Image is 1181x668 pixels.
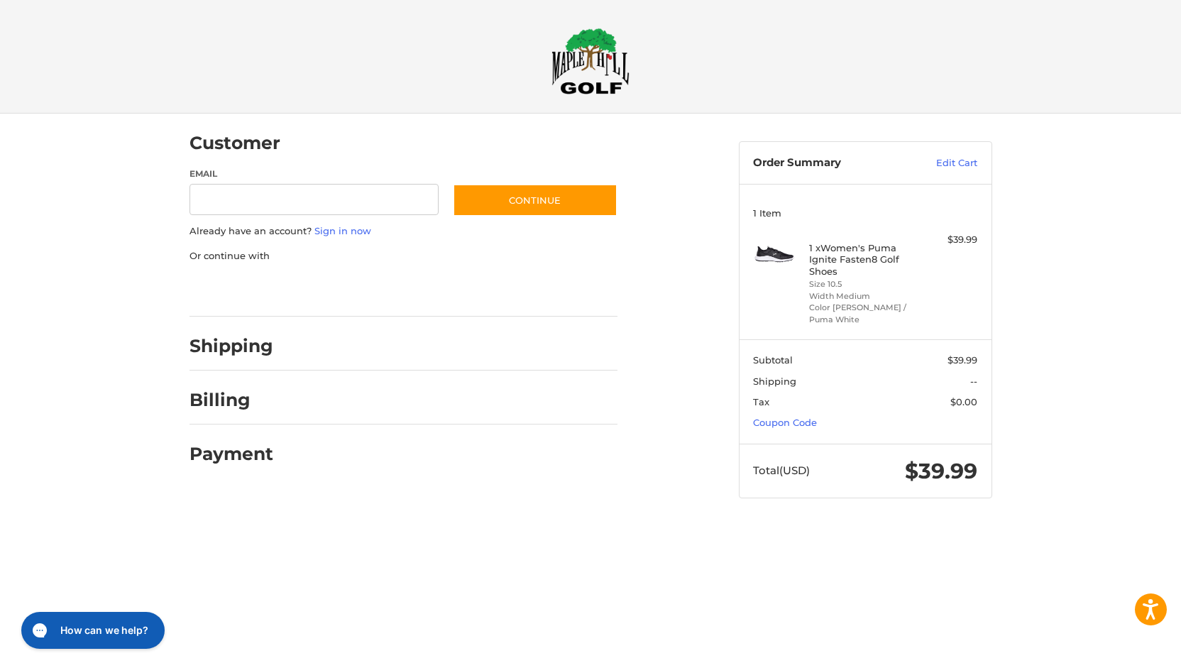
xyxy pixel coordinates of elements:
iframe: PayPal-venmo [425,277,532,302]
a: Sign in now [314,225,371,236]
label: Email [189,168,439,180]
span: $0.00 [950,396,977,407]
h2: Billing [189,389,273,411]
h3: Order Summary [753,156,906,170]
li: Size 10.5 [809,278,918,290]
iframe: Google Customer Reviews [1064,630,1181,668]
li: Width Medium [809,290,918,302]
iframe: PayPal-paypal [185,277,291,302]
a: Edit Cart [906,156,977,170]
img: Maple Hill Golf [551,28,630,94]
p: Or continue with [189,249,617,263]
span: Tax [753,396,769,407]
span: $39.99 [947,354,977,366]
iframe: Gorgias live chat messenger [14,607,169,654]
li: Color [PERSON_NAME] / Puma White [809,302,918,325]
span: Shipping [753,376,796,387]
span: -- [970,376,977,387]
a: Coupon Code [753,417,817,428]
h2: Payment [189,443,273,465]
h2: Customer [189,132,280,154]
div: $39.99 [921,233,977,247]
button: Continue [453,184,617,217]
iframe: PayPal-paylater [305,277,412,302]
span: Total (USD) [753,464,810,477]
h4: 1 x Women's Puma Ignite Fasten8 Golf Shoes [809,242,918,277]
h3: 1 Item [753,207,977,219]
h2: Shipping [189,335,273,357]
p: Already have an account? [189,224,617,239]
span: $39.99 [905,458,977,484]
span: Subtotal [753,354,793,366]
